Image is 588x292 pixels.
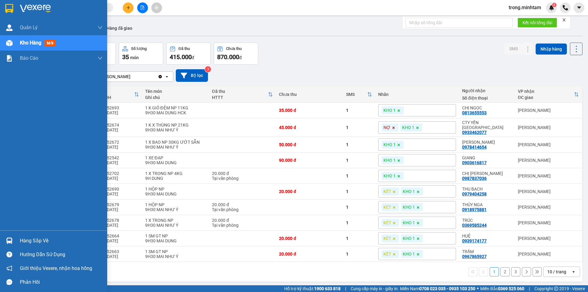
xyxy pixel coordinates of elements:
div: 1 [346,108,372,113]
div: 1 [346,252,372,256]
span: copyright [554,286,558,291]
div: 20.000 đ [212,218,273,223]
div: 0987837036 [462,176,487,181]
strong: 0708 023 035 - 0935 103 250 [419,286,475,291]
span: KHO 1 [403,236,415,241]
span: KHO 1 [402,125,414,130]
div: VP nhận [518,89,574,94]
div: SG09252664 [94,233,139,238]
div: Chưa thu [226,47,242,51]
div: 1 X TRONG NP [145,218,206,223]
button: plus [123,2,134,13]
svg: Clear value [158,74,163,79]
div: 0967865927 [462,254,487,259]
img: warehouse-icon [6,237,13,244]
div: 1 [346,236,372,241]
div: SG09252679 [94,202,139,207]
svg: open [164,74,169,79]
div: 0903616817 [462,160,487,165]
div: 9H30 MAI DUNG [145,160,206,165]
div: Đã thu [212,89,268,94]
div: 19:02 [DATE] [94,110,139,115]
div: 16:56 [DATE] [94,238,139,243]
div: 9H30 MAI DUNG HCK [145,110,206,115]
div: [PERSON_NAME] [518,252,579,256]
div: 9H30 MAI NHƯ Ý [145,145,206,150]
span: KÉT [383,204,391,210]
div: SG09252663 [94,249,139,254]
div: 1 [346,205,372,210]
img: solution-icon [6,55,13,62]
div: 9H30 MAI NHƯ Ý [145,127,206,132]
sup: 3 [205,66,211,72]
div: 0933462077 [462,130,487,135]
div: [PERSON_NAME] [518,158,579,163]
span: KHO 1 [383,108,396,113]
span: KÉT [383,251,391,257]
div: Người nhận [462,88,512,93]
div: HTTT [212,95,268,100]
span: KÉT [383,189,391,194]
button: Bộ lọc [176,69,208,82]
div: ĐC giao [518,95,574,100]
div: [PERSON_NAME] [518,125,579,130]
div: CHỊ NGỌC [462,105,512,110]
div: SMS [346,92,367,97]
span: Kết nối tổng đài [522,19,552,26]
div: 0918975881 [462,207,487,212]
div: Tại văn phòng [212,223,273,228]
div: [PERSON_NAME] [518,236,579,241]
span: đ [192,55,194,60]
div: 35.000 đ [279,108,340,113]
div: GIANG [462,155,512,160]
span: caret-down [576,5,582,10]
div: HUỆ [462,233,512,238]
div: [PERSON_NAME] [98,74,130,80]
div: [PERSON_NAME] [518,108,579,113]
div: 1 [346,142,372,147]
span: KHO 1 [383,142,396,147]
div: 1 X BAO NP 30KG ƯỚT SẴN [145,140,206,145]
div: SG09252678 [94,218,139,223]
div: CHỊ HÂN [462,171,512,176]
div: 9H30 MAI NHƯ Ý [145,207,206,212]
button: 2 [500,267,510,276]
span: close [562,18,566,22]
div: CTY YẾN NGA [462,120,512,130]
div: 1 X TRONG NP 4KG [145,171,206,176]
div: SG09252702 [94,171,139,176]
span: file-add [140,6,145,10]
div: 1 HỘP NP [145,187,206,192]
div: SG09252542 [94,155,139,160]
div: 0979404258 [462,192,487,196]
span: 35 [122,53,129,61]
div: TRẦM [462,249,512,254]
div: 1 [346,125,372,130]
span: question-circle [6,252,12,257]
div: Nhãn [378,92,456,97]
div: 0978414654 [462,145,487,150]
img: warehouse-icon [6,40,13,46]
sup: 4 [552,3,556,7]
img: phone-icon [563,5,568,10]
div: 17:43 [DATE] [94,223,139,228]
div: 1 K X THÙNG NP 21KG [145,123,206,127]
button: SMS [504,43,523,54]
div: 20.000 đ [279,252,340,256]
div: SG09252690 [94,187,139,192]
div: 9H DUNG [145,176,206,181]
span: | [529,285,530,292]
div: 1 [346,173,372,178]
div: 9H30 MAI DUNG [145,238,206,243]
span: KÉT [383,236,391,241]
span: ⚪️ [477,287,479,290]
button: Kết nối tổng đài [518,18,557,28]
span: Kho hàng [20,40,41,46]
div: 9H30 MAI NHƯ Ý [145,223,206,228]
div: 18:38 [DATE] [94,192,139,196]
div: Hướng dẫn sử dụng [20,250,103,259]
button: Hàng đã giao [102,21,137,36]
span: trong.minhtam [504,4,546,11]
span: KÉT [383,220,391,226]
div: SG09252693 [94,105,139,110]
